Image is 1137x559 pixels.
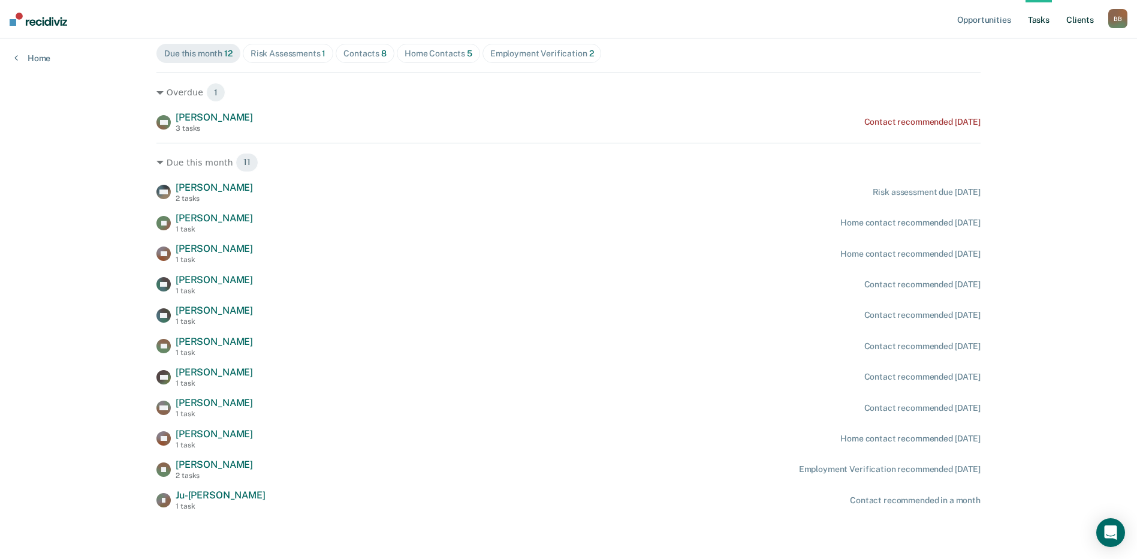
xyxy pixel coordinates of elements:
[176,194,253,203] div: 2 tasks
[176,112,253,123] span: [PERSON_NAME]
[164,49,233,59] div: Due this month
[1108,9,1127,28] div: B B
[176,471,253,480] div: 2 tasks
[176,397,253,408] span: [PERSON_NAME]
[864,310,981,320] div: Contact recommended [DATE]
[176,428,253,440] span: [PERSON_NAME]
[176,502,265,510] div: 1 task
[864,117,981,127] div: Contact recommended [DATE]
[864,279,981,290] div: Contact recommended [DATE]
[176,182,253,193] span: [PERSON_NAME]
[381,49,387,58] span: 8
[176,336,253,347] span: [PERSON_NAME]
[1108,9,1127,28] button: BB
[176,379,253,387] div: 1 task
[176,212,253,224] span: [PERSON_NAME]
[176,317,253,326] div: 1 task
[251,49,326,59] div: Risk Assessments
[405,49,472,59] div: Home Contacts
[14,53,50,64] a: Home
[322,49,325,58] span: 1
[850,495,981,506] div: Contact recommended in a month
[589,49,594,58] span: 2
[799,464,981,474] div: Employment Verification recommended [DATE]
[176,348,253,357] div: 1 task
[864,372,981,382] div: Contact recommended [DATE]
[864,341,981,351] div: Contact recommended [DATE]
[176,243,253,254] span: [PERSON_NAME]
[236,153,258,172] span: 11
[343,49,387,59] div: Contacts
[840,218,981,228] div: Home contact recommended [DATE]
[176,489,265,501] span: Ju-[PERSON_NAME]
[176,441,253,449] div: 1 task
[490,49,594,59] div: Employment Verification
[176,124,253,133] div: 3 tasks
[176,225,253,233] div: 1 task
[176,459,253,470] span: [PERSON_NAME]
[467,49,472,58] span: 5
[176,287,253,295] div: 1 task
[840,434,981,444] div: Home contact recommended [DATE]
[873,187,981,197] div: Risk assessment due [DATE]
[864,403,981,413] div: Contact recommended [DATE]
[10,13,67,26] img: Recidiviz
[156,153,981,172] div: Due this month 11
[176,410,253,418] div: 1 task
[176,305,253,316] span: [PERSON_NAME]
[156,83,981,102] div: Overdue 1
[1096,518,1125,547] div: Open Intercom Messenger
[176,256,253,264] div: 1 task
[206,83,225,102] span: 1
[840,249,981,259] div: Home contact recommended [DATE]
[176,366,253,378] span: [PERSON_NAME]
[176,274,253,285] span: [PERSON_NAME]
[224,49,233,58] span: 12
